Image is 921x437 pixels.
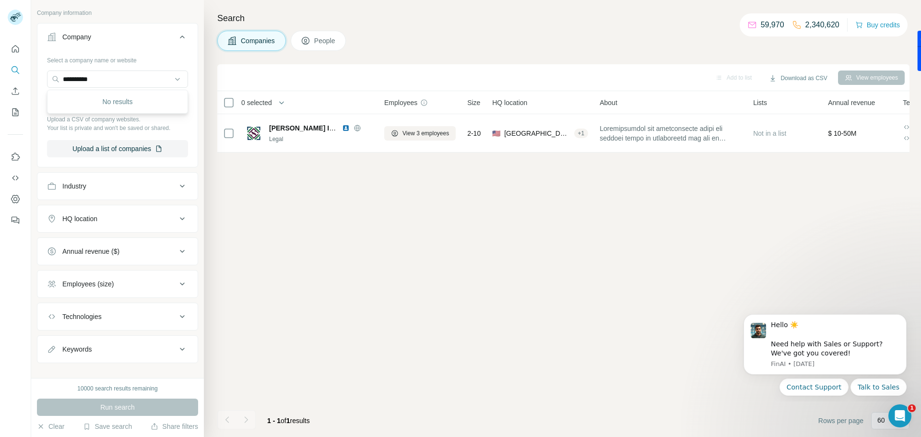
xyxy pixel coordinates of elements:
[37,9,198,17] p: Company information
[77,384,157,393] div: 10000 search results remaining
[281,417,286,425] span: of
[8,104,23,121] button: My lists
[384,126,456,141] button: View 3 employees
[37,305,198,328] button: Technologies
[492,98,527,107] span: HQ location
[8,190,23,208] button: Dashboard
[267,417,281,425] span: 1 - 1
[504,129,570,138] span: [GEOGRAPHIC_DATA], [US_STATE]
[37,338,198,361] button: Keywords
[384,98,417,107] span: Employees
[600,124,742,143] span: Loremipsumdol sit ametconsecte adipi eli seddoei tempo in utlaboreetd mag ali en adminimv, quisno...
[467,98,480,107] span: Size
[8,40,23,58] button: Quick start
[37,25,198,52] button: Company
[37,422,64,431] button: Clear
[805,19,839,31] p: 2,340,620
[492,129,500,138] span: 🇺🇸
[286,417,290,425] span: 1
[47,115,188,124] p: Upload a CSV of company websites.
[62,312,102,321] div: Technologies
[62,181,86,191] div: Industry
[37,240,198,263] button: Annual revenue ($)
[761,19,784,31] p: 59,970
[83,422,132,431] button: Save search
[888,404,911,427] iframe: Intercom live chat
[877,415,885,425] p: 60
[818,416,863,425] span: Rows per page
[753,98,767,107] span: Lists
[8,83,23,100] button: Enrich CSV
[828,98,875,107] span: Annual revenue
[62,214,97,224] div: HQ location
[49,92,186,111] div: No results
[8,212,23,229] button: Feedback
[62,344,92,354] div: Keywords
[8,169,23,187] button: Use Surfe API
[729,306,921,402] iframe: Intercom notifications message
[908,404,916,412] span: 1
[267,417,310,425] span: results
[753,130,786,137] span: Not in a list
[762,71,834,85] button: Download as CSV
[269,135,373,143] div: Legal
[151,422,198,431] button: Share filters
[62,247,119,256] div: Annual revenue ($)
[217,12,909,25] h4: Search
[342,124,350,132] img: LinkedIn logo
[62,279,114,289] div: Employees (size)
[246,126,261,141] img: Logo of Sumner Immigration Law
[574,129,589,138] div: + 1
[241,36,276,46] span: Companies
[314,36,336,46] span: People
[241,98,272,107] span: 0 selected
[855,18,900,32] button: Buy credits
[62,32,91,42] div: Company
[269,124,381,132] span: [PERSON_NAME] Immigration Law
[47,140,188,157] button: Upload a list of companies
[47,124,188,132] p: Your list is private and won't be saved or shared.
[828,130,856,137] span: $ 10-50M
[467,129,481,138] span: 2-10
[37,272,198,295] button: Employees (size)
[37,175,198,198] button: Industry
[47,52,188,65] div: Select a company name or website
[37,207,198,230] button: HQ location
[402,129,449,138] span: View 3 employees
[8,148,23,165] button: Use Surfe on LinkedIn
[8,61,23,79] button: Search
[600,98,617,107] span: About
